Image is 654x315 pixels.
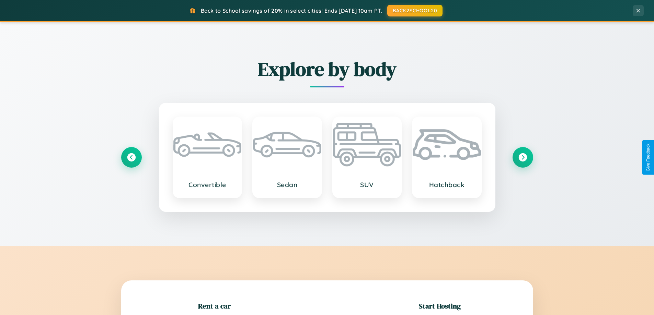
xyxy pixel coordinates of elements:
h2: Explore by body [121,56,533,82]
h3: Sedan [260,181,314,189]
h3: Hatchback [420,181,474,189]
h3: Convertible [180,181,235,189]
button: BACK2SCHOOL20 [387,5,443,16]
h2: Rent a car [198,301,231,311]
h2: Start Hosting [419,301,461,311]
div: Give Feedback [646,144,651,171]
h3: SUV [340,181,394,189]
span: Back to School savings of 20% in select cities! Ends [DATE] 10am PT. [201,7,382,14]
